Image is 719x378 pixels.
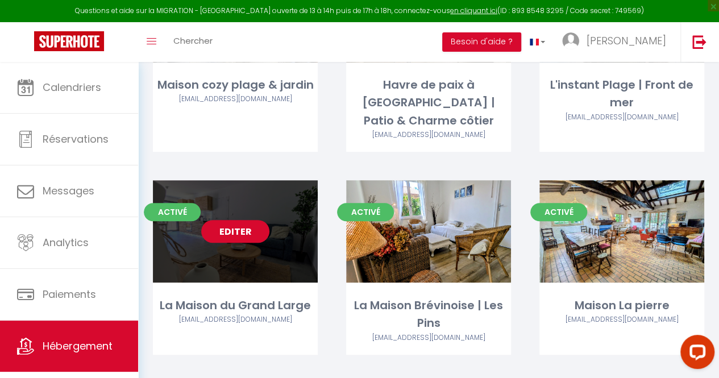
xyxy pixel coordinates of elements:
[43,132,109,146] span: Réservations
[43,80,101,94] span: Calendriers
[153,297,318,314] div: La Maison du Grand Large
[539,297,704,314] div: Maison La pierre
[173,35,213,47] span: Chercher
[346,297,511,333] div: La Maison Brévinoise | Les Pins
[671,330,719,378] iframe: LiveChat chat widget
[201,220,269,243] a: Editer
[153,76,318,94] div: Maison cozy plage & jardin
[43,184,94,198] span: Messages
[337,203,394,221] span: Activé
[153,314,318,325] div: Airbnb
[43,235,89,250] span: Analytics
[692,35,706,49] img: logout
[587,34,666,48] span: [PERSON_NAME]
[43,287,96,301] span: Paiements
[43,339,113,353] span: Hébergement
[394,220,463,243] a: Editer
[346,333,511,343] div: Airbnb
[539,314,704,325] div: Airbnb
[539,112,704,123] div: Airbnb
[165,22,221,62] a: Chercher
[554,22,680,62] a: ... [PERSON_NAME]
[539,76,704,112] div: L'instant Plage | Front de mer
[450,6,497,15] a: en cliquant ici
[34,31,104,51] img: Super Booking
[562,32,579,49] img: ...
[530,203,587,221] span: Activé
[442,32,521,52] button: Besoin d'aide ?
[144,203,201,221] span: Activé
[346,76,511,130] div: Havre de paix à [GEOGRAPHIC_DATA] | Patio & Charme côtier
[153,94,318,105] div: Airbnb
[588,220,656,243] a: Editer
[346,130,511,140] div: Airbnb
